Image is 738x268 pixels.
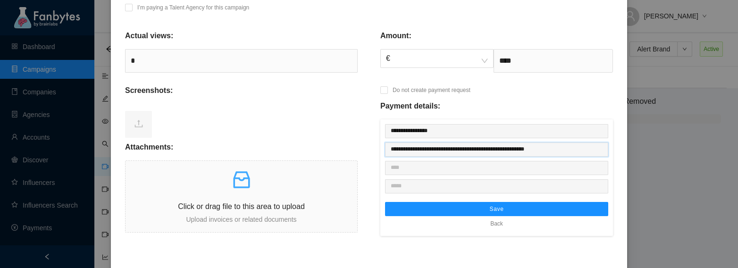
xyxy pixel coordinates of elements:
[393,85,470,95] p: Do not create payment request
[126,201,357,212] p: Click or drag file to this area to upload
[230,168,253,191] span: inbox
[385,202,608,216] button: Save
[134,119,143,128] span: upload
[126,214,357,225] p: Upload invoices or related documents
[125,30,173,42] p: Actual views:
[490,219,503,228] span: Back
[483,216,510,231] button: Back
[126,161,357,232] span: inboxClick or drag file to this area to uploadUpload invoices or related documents
[380,30,411,42] p: Amount:
[489,205,503,213] span: Save
[380,100,440,112] p: Payment details:
[137,3,249,12] p: I’m paying a Talent Agency for this campaign
[125,85,173,96] p: Screenshots:
[125,142,173,153] p: Attachments:
[386,50,488,67] span: €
